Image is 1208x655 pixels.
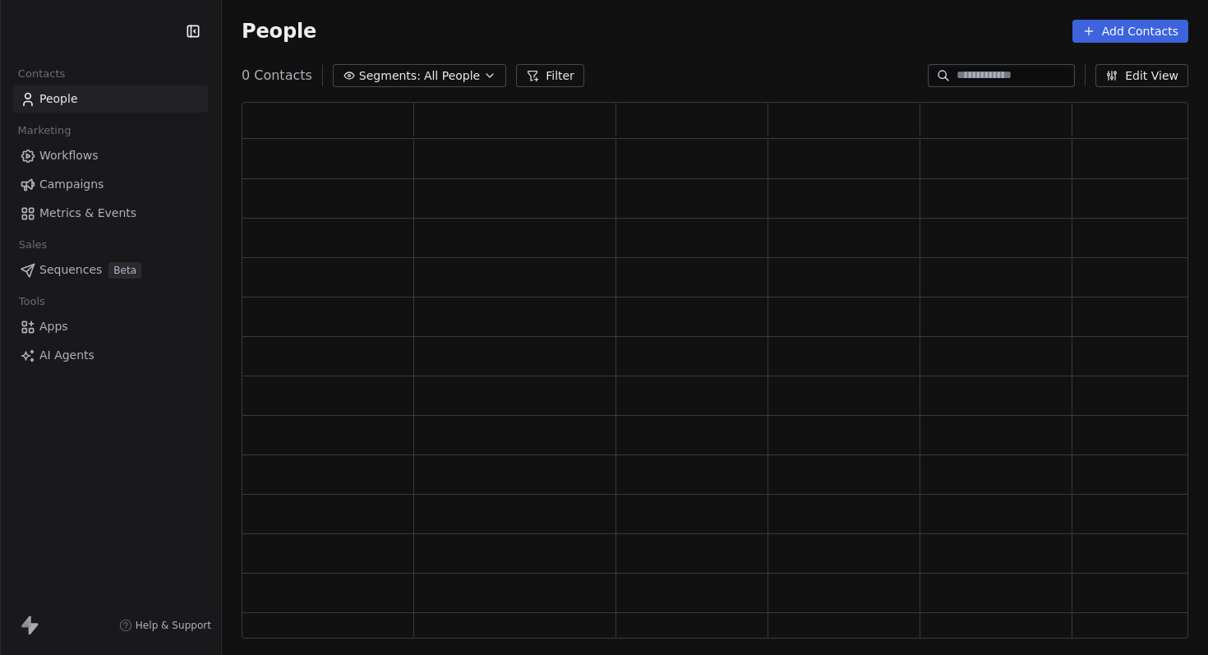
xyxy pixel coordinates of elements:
[39,261,102,279] span: Sequences
[1095,64,1188,87] button: Edit View
[359,67,421,85] span: Segments:
[13,85,208,113] a: People
[242,66,312,85] span: 0 Contacts
[39,318,68,335] span: Apps
[39,147,99,164] span: Workflows
[108,262,141,279] span: Beta
[13,256,208,284] a: SequencesBeta
[119,619,211,632] a: Help & Support
[39,176,104,193] span: Campaigns
[11,118,78,143] span: Marketing
[13,342,208,369] a: AI Agents
[11,62,72,86] span: Contacts
[12,289,52,314] span: Tools
[39,90,78,108] span: People
[39,347,95,364] span: AI Agents
[13,200,208,227] a: Metrics & Events
[424,67,480,85] span: All People
[242,19,316,44] span: People
[13,142,208,169] a: Workflows
[13,171,208,198] a: Campaigns
[12,233,54,257] span: Sales
[1072,20,1188,43] button: Add Contacts
[13,313,208,340] a: Apps
[516,64,584,87] button: Filter
[39,205,136,222] span: Metrics & Events
[136,619,211,632] span: Help & Support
